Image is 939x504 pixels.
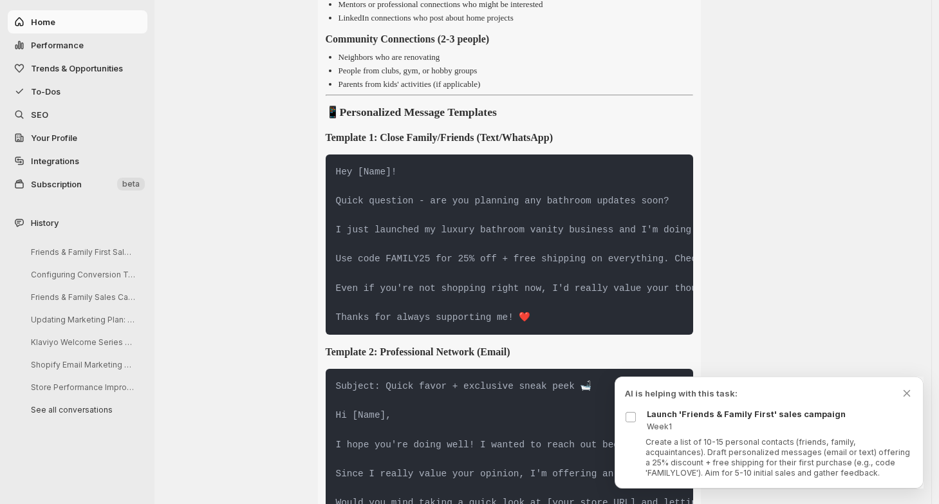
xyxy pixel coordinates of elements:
[21,377,143,397] button: Store Performance Improvement Analysis Steps
[8,33,147,57] button: Performance
[21,265,143,285] button: Configuring Conversion Tracking in Google Analytics
[31,156,79,166] span: Integrations
[8,10,147,33] button: Home
[326,132,553,143] strong: Template 1: Close Family/Friends (Text/WhatsApp)
[340,106,497,118] strong: Personalized Message Templates
[21,242,143,262] button: Friends & Family First Sales Campaign
[339,79,481,89] p: Parents from kids' activities (if applicable)
[31,86,60,97] span: To-Dos
[647,422,913,432] p: Week 1
[21,310,143,330] button: Updating Marketing Plan: Klaviyo to Shopify Email
[8,57,147,80] button: Trends & Opportunities
[647,407,913,420] p: Launch 'Friends & Family First' sales campaign
[339,13,514,23] p: LinkedIn connections who post about home projects
[31,63,123,73] span: Trends & Opportunities
[31,109,48,120] span: SEO
[339,52,440,62] p: Neighbors who are renovating
[8,149,147,173] a: Integrations
[21,332,143,352] button: Klaviyo Welcome Series Flow Setup
[21,355,143,375] button: Shopify Email Marketing Strategy Discussion
[625,387,900,400] p: AI is helping with this task:
[900,387,913,400] button: Dismiss todo indicator
[8,126,147,149] a: Your Profile
[8,80,147,103] button: To-Dos
[21,287,143,307] button: Friends & Family Sales Campaign Strategy
[646,437,913,478] p: Create a list of 10-15 personal contacts (friends, family, acquaintances). Draft personalized mes...
[122,179,140,189] span: beta
[8,173,147,196] button: Subscription
[326,103,693,122] h2: 📱
[8,103,147,126] a: SEO
[31,40,84,50] span: Performance
[326,346,510,357] strong: Template 2: Professional Network (Email)
[31,17,55,27] span: Home
[326,33,490,44] strong: Community Connections (2-3 people)
[31,216,59,229] span: History
[21,400,143,420] button: See all conversations
[31,179,82,189] span: Subscription
[31,133,77,143] span: Your Profile
[339,66,478,75] p: People from clubs, gym, or hobby groups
